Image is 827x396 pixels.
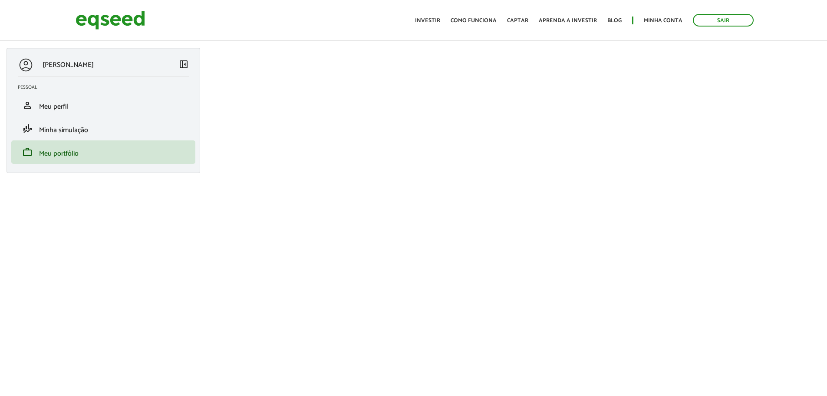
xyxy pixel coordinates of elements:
span: left_panel_close [178,59,189,70]
a: personMeu perfil [18,100,189,110]
span: Meu portfólio [39,148,79,160]
h2: Pessoal [18,85,195,90]
li: Meu portfólio [11,140,195,164]
span: work [22,147,33,157]
span: finance_mode [22,123,33,134]
a: Blog [607,18,622,23]
a: finance_modeMinha simulação [18,123,189,134]
li: Meu perfil [11,93,195,117]
img: EqSeed [76,9,145,32]
p: [PERSON_NAME] [43,61,94,69]
a: Colapsar menu [178,59,189,71]
a: workMeu portfólio [18,147,189,157]
li: Minha simulação [11,117,195,140]
span: Meu perfil [39,101,68,113]
a: Aprenda a investir [539,18,597,23]
a: Sair [693,14,754,27]
a: Captar [507,18,528,23]
a: Investir [415,18,440,23]
a: Minha conta [644,18,682,23]
span: person [22,100,33,110]
span: Minha simulação [39,124,88,136]
a: Como funciona [451,18,497,23]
